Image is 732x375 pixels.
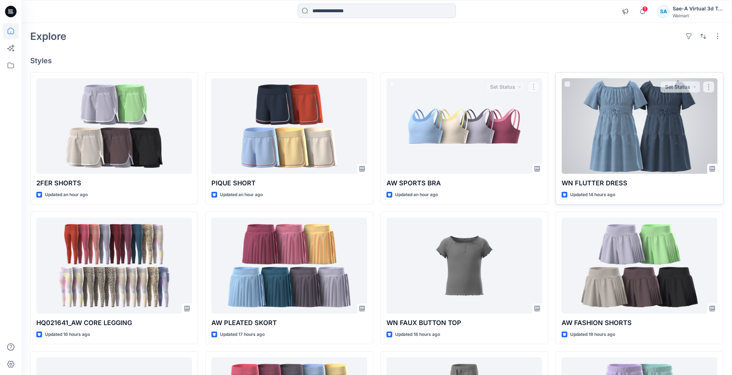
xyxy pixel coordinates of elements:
p: AW FASHION SHORTS [562,318,717,328]
p: Updated 17 hours ago [220,331,265,338]
p: HQ021641_AW CORE LEGGING [36,318,192,328]
p: AW PLEATED SKORT [211,318,367,328]
h4: Styles [30,56,723,65]
p: Updated an hour ago [395,191,438,199]
p: Updated an hour ago [45,191,88,199]
a: WN FLUTTER DRESS [562,78,717,174]
a: 2FER SHORTS [36,78,192,174]
h2: Explore [30,31,67,42]
div: Sae-A Virtual 3d Team [673,4,723,13]
a: AW PLEATED SKORT [211,218,367,313]
a: AW FASHION SHORTS [562,218,717,313]
p: PIQUE SHORT [211,178,367,188]
a: WN FAUX BUTTON TOP [386,218,542,313]
p: Updated an hour ago [220,191,263,199]
p: Updated 14 hours ago [570,191,615,199]
p: AW SPORTS BRA [386,178,542,188]
p: Updated 18 hours ago [395,331,440,338]
p: WN FAUX BUTTON TOP [386,318,542,328]
p: Updated 19 hours ago [570,331,615,338]
span: 1 [642,6,648,12]
a: PIQUE SHORT [211,78,367,174]
a: HQ021641_AW CORE LEGGING [36,218,192,313]
p: 2FER SHORTS [36,178,192,188]
div: Walmart [673,13,723,18]
p: Updated 16 hours ago [45,331,90,338]
p: WN FLUTTER DRESS [562,178,717,188]
a: AW SPORTS BRA [386,78,542,174]
div: SA [657,5,670,18]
